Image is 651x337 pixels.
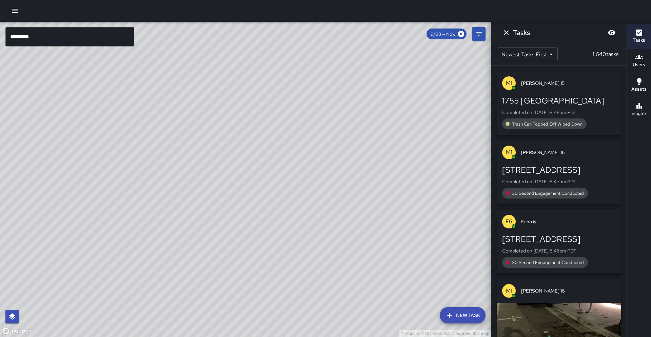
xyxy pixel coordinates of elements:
[627,24,651,49] button: Tasks
[502,109,616,116] p: Completed on [DATE] 8:48pm PDT
[521,80,616,87] span: [PERSON_NAME] 15
[627,49,651,73] button: Users
[508,190,588,196] span: 30 Second Engagement Conducted
[440,307,486,323] button: New Task
[627,73,651,98] button: Assets
[630,110,648,117] h6: Insights
[499,26,513,39] button: Dismiss
[513,27,530,38] h6: Tasks
[633,37,645,44] h6: Tasks
[506,218,512,226] p: E6
[497,209,621,273] button: E6Echo 6[STREET_ADDRESS]Completed on [DATE] 8:46pm PDT30 Second Engagement Conducted
[605,26,618,39] button: Blur
[497,71,621,135] button: M1[PERSON_NAME] 151755 [GEOGRAPHIC_DATA]Completed on [DATE] 8:48pm PDTTrash Can Topped Off Wiped ...
[506,148,512,156] p: M1
[502,234,616,245] div: [STREET_ADDRESS]
[506,79,512,87] p: M1
[502,165,616,175] div: [STREET_ADDRESS]
[508,121,587,127] span: Trash Can Topped Off Wiped Down
[521,218,616,225] span: Echo 6
[521,287,616,294] span: [PERSON_NAME] 16
[497,48,558,61] div: Newest Tasks First
[472,27,486,41] button: Filters
[631,86,647,93] h6: Assets
[502,247,616,254] p: Completed on [DATE] 8:46pm PDT
[633,61,645,69] h6: Users
[502,95,616,106] div: 1755 [GEOGRAPHIC_DATA]
[508,260,588,265] span: 30 Second Engagement Conducted
[506,287,512,295] p: M1
[497,140,621,204] button: M1[PERSON_NAME] 16[STREET_ADDRESS]Completed on [DATE] 8:47pm PDT30 Second Engagement Conducted
[502,178,616,185] p: Completed on [DATE] 8:47pm PDT
[427,29,467,39] div: 9/08 — Now
[590,50,621,58] p: 1,640 tasks
[427,31,459,37] span: 9/08 — Now
[627,98,651,122] button: Insights
[521,149,616,156] span: [PERSON_NAME] 16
